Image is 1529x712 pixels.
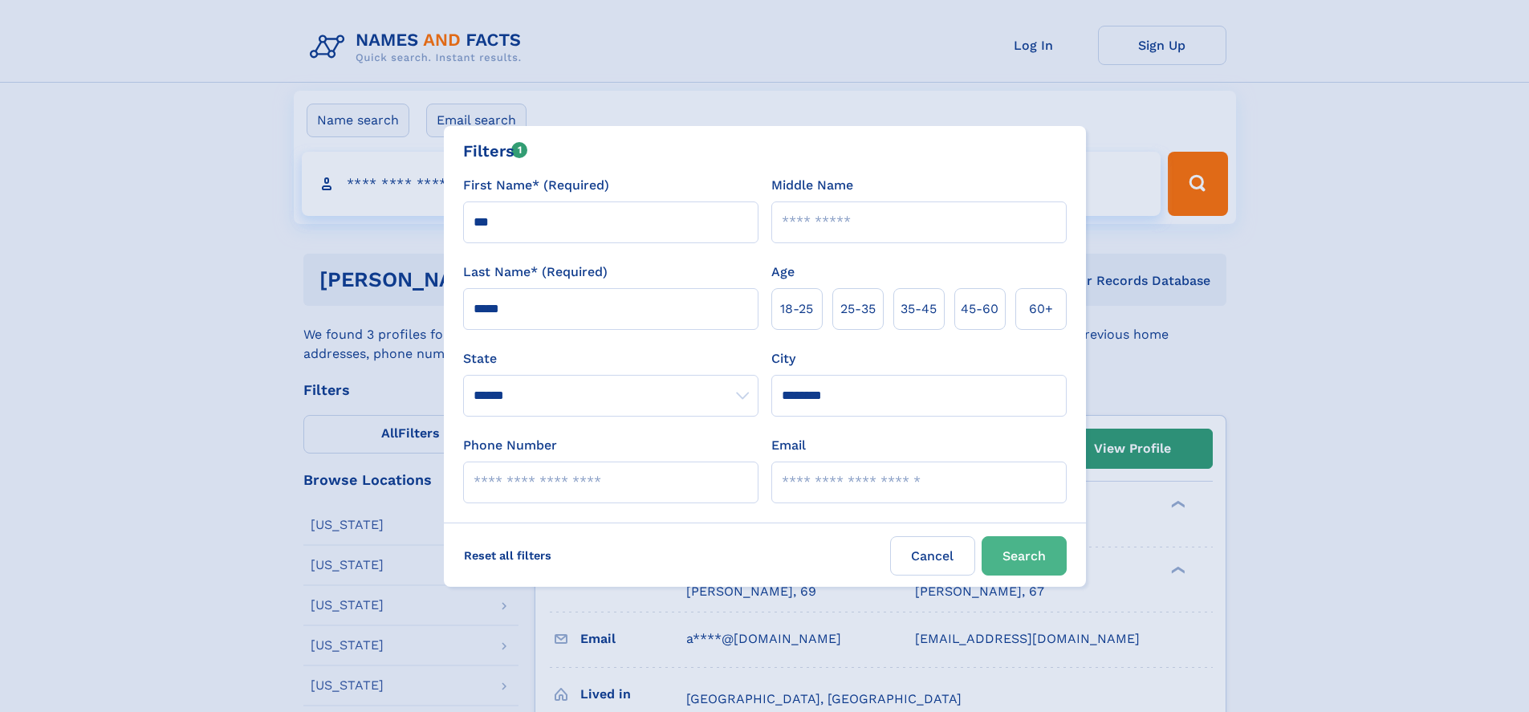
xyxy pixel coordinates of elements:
[463,349,758,368] label: State
[961,299,998,319] span: 45‑60
[463,139,528,163] div: Filters
[453,536,562,575] label: Reset all filters
[463,176,609,195] label: First Name* (Required)
[771,262,795,282] label: Age
[463,262,608,282] label: Last Name* (Required)
[982,536,1067,576] button: Search
[771,436,806,455] label: Email
[780,299,813,319] span: 18‑25
[463,436,557,455] label: Phone Number
[1029,299,1053,319] span: 60+
[890,536,975,576] label: Cancel
[901,299,937,319] span: 35‑45
[771,349,795,368] label: City
[840,299,876,319] span: 25‑35
[771,176,853,195] label: Middle Name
